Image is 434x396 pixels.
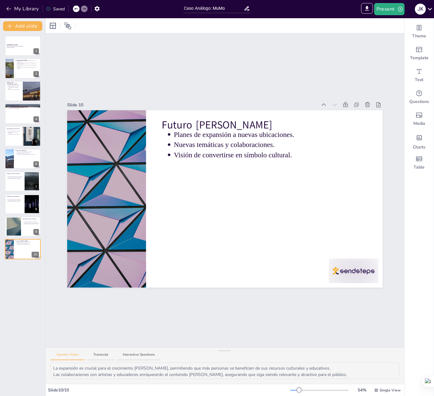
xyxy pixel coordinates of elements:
p: Proceso de Montaje [15,150,39,152]
div: 4 [5,104,41,124]
div: 6 [5,149,41,169]
div: 9 [33,229,39,235]
div: Add ready made slides [405,43,434,64]
div: Get real-time input from your audience [405,86,434,108]
span: Theme [412,33,426,39]
p: Innovación en diseño y metodologías. [8,89,21,90]
span: Questions [409,99,429,105]
span: Table [414,164,425,170]
div: 4 [33,116,39,122]
div: 3 [5,81,41,101]
p: Educación como [PERSON_NAME] fundamental [PERSON_NAME]. [8,84,21,87]
p: Exhibiciones Destacadas [7,195,23,197]
input: Insert title [184,4,244,13]
button: Add slide [3,21,42,31]
p: Experiencia del Visitante [7,173,23,175]
div: 1 [33,48,39,54]
p: Presentación visualmente atractiva. [8,201,23,202]
p: Zonas de descanso para reflexionar. [8,134,21,135]
span: Export to PowerPoint [361,3,373,15]
p: Fomento del aprendizaje y la inclusión. [24,221,39,222]
p: Planes de expansión a nuevas ubicaciones. [17,241,39,243]
button: Speaker Notes [50,352,85,360]
p: El MuMo es un museo itinerante que acerca la cultura a las comunidades. [17,60,39,62]
p: Introducción al MuMo [15,59,39,61]
p: Componentes del Museo [7,128,21,129]
span: Media [413,121,425,127]
div: 3 [33,94,39,99]
p: Revitalización cultural en las áreas visitadas. [24,224,39,225]
p: Visión de convertirse en símbolo cultural. [174,150,367,160]
p: Accesibilidad para comunidades diversas. [8,87,21,89]
strong: [GEOGRAPHIC_DATA] [7,44,18,46]
p: Actividades prácticas para el aprendizaje. [8,177,23,178]
span: Single View [380,387,401,393]
p: Aumento del acceso a la educación y cultura. [24,222,39,224]
p: Futuro [PERSON_NAME] [15,240,39,242]
p: Impacto Social y Cultural [23,218,39,220]
div: 8 [5,194,41,214]
div: 7 [33,184,39,190]
span: Template [410,55,429,61]
div: 5 [33,139,39,145]
textarea: La expansión es crucial para el crecimiento [PERSON_NAME], permitiendo que más personas se benefi... [50,362,399,379]
span: Charts [413,144,425,150]
button: My Library [5,4,41,14]
span: Text [415,77,423,83]
p: El MuMo fomenta la interacción y el diálogo entre visitantes y exhibiciones. [17,64,39,67]
div: 2 [33,71,39,77]
div: Add images, graphics, shapes or video [405,108,434,130]
p: Espacios interactivos para la participación. [8,131,21,134]
div: j k [415,4,426,15]
p: Ensamblaje de estructuras principales. [17,152,39,154]
p: Planes de expansión a nuevas ubicaciones. [174,130,367,140]
div: 9 [5,217,41,237]
div: 6 [33,161,39,167]
div: Slide 10 [67,102,317,108]
div: 54 % [355,387,369,393]
p: Selección del lugar adecuado para el montaje. [17,151,39,152]
p: Objetivos del [GEOGRAPHIC_DATA] [7,82,21,85]
button: Present [374,3,405,15]
div: 2 [5,58,41,78]
div: Slide 10 / 10 [48,387,290,393]
p: Futuro [PERSON_NAME] [162,118,367,132]
p: Obras de artistas locales en exhibición. [8,199,23,200]
p: El MuMo busca ser un puente entre el arte, la educación y la comunidad. [17,67,39,69]
p: Áreas de exhibición con obras de arte. [8,130,21,131]
p: Interacción desde el momento de la entrada. [8,176,23,177]
div: 5 [5,126,41,146]
button: Transcript [87,352,114,360]
div: 1 [5,36,41,56]
div: 7 [5,171,41,191]
p: Compromiso con la sostenibilidad. [8,108,39,109]
p: Referencia para Museo Itinerante Desmontable [7,46,39,47]
p: Diseño contemporáneo y funcional. [8,106,39,107]
p: Testimonios positivos de los visitantes. [8,178,23,179]
p: Diseño [PERSON_NAME] [7,104,39,106]
span: Position [64,22,71,29]
div: Change the overall theme [405,21,434,43]
button: Interactive Questions [117,352,161,360]
div: Saved [46,6,65,12]
div: Add text boxes [405,64,434,86]
div: Add charts and graphs [405,130,434,152]
div: 10 [32,252,39,258]
p: Temáticas relevantes para la comunidad. [8,200,23,201]
p: El diseño contemporáneo [PERSON_NAME] permite su fácil transporte y montaje. [17,62,39,64]
p: Nuevas temáticas y colaboraciones. [17,242,39,244]
p: Instalación de áreas de exhibición y espacios interactivos. [17,154,39,155]
p: Montaje fácil y adaptable a diversas ubicaciones. [8,107,39,108]
p: Visión de convertirse en símbolo cultural. [17,244,39,245]
p: Nuevas temáticas y colaboraciones. [174,140,367,150]
div: 10 [5,239,41,259]
p: Generated with [URL] [7,47,39,48]
div: Layout [48,21,58,31]
div: Add a table [405,152,434,174]
button: j k [415,3,426,15]
div: 8 [33,207,39,212]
